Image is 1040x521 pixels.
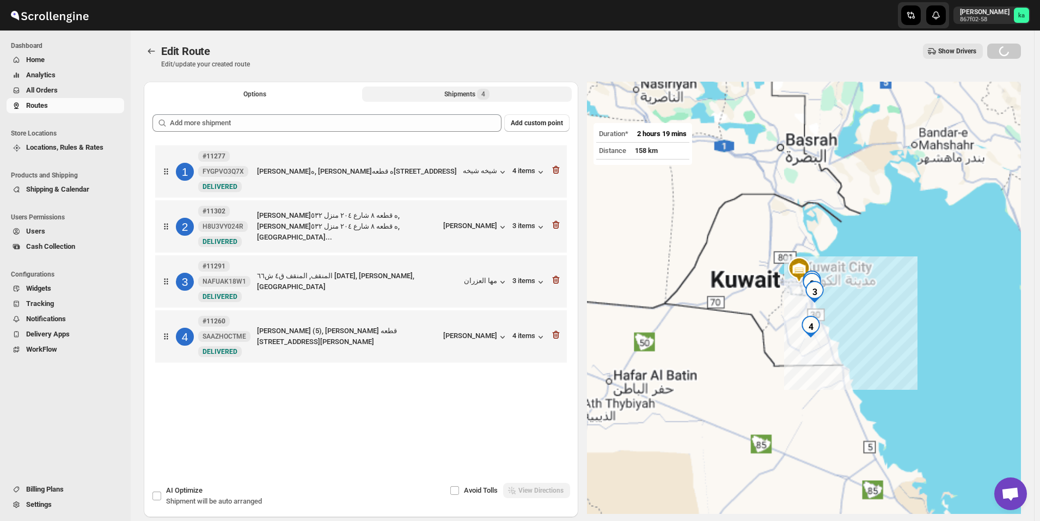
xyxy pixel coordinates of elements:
span: Locations, Rules & Rates [26,143,103,151]
button: [PERSON_NAME] [443,222,508,232]
span: Shipment will be auto arranged [166,497,262,505]
div: 2 [176,218,194,236]
div: Shipments [444,89,490,100]
div: Open chat [994,477,1027,510]
span: DELIVERED [203,293,237,301]
button: Routes [144,44,159,59]
button: 3 items [512,277,546,287]
span: AI Optimize [166,486,203,494]
div: 1#11277FYGPVO3Q7XNewDELIVERED[PERSON_NAME]ه, [PERSON_NAME]ه قطعه[STREET_ADDRESS]شيخه شيخه4 items [155,145,567,198]
div: [PERSON_NAME]ه, [PERSON_NAME]ه قطعه[STREET_ADDRESS] [257,166,458,177]
span: Routes [26,101,48,109]
span: Home [26,56,45,64]
div: 1 [176,163,194,181]
button: Analytics [7,68,124,83]
button: Billing Plans [7,482,124,497]
span: Billing Plans [26,485,64,493]
span: Distance [599,146,626,155]
button: Add custom point [504,114,570,132]
div: [PERSON_NAME] (5), [PERSON_NAME] قطعه [STREET_ADDRESS][PERSON_NAME] [257,326,439,347]
span: Configurations [11,270,125,279]
button: Show Drivers [923,44,983,59]
button: Cash Collection [7,239,124,254]
div: [PERSON_NAME]ه قطعه ٨ شارع ٢٠٤ منزل ٥٣٢, [PERSON_NAME]ه قطعه ٨ شارع ٢٠٤ منزل ٥٣٢, [GEOGRAPHIC_DAT... [257,210,439,243]
button: Settings [7,497,124,512]
button: 4 items [512,332,546,342]
button: Delivery Apps [7,327,124,342]
span: Store Locations [11,129,125,138]
span: Add custom point [511,119,563,127]
span: 4 [481,90,485,99]
button: WorkFlow [7,342,124,357]
div: 4 [796,311,826,342]
span: FYGPVO3Q7X [203,167,244,176]
button: User menu [953,7,1030,24]
text: ka [1018,12,1025,19]
button: Selected Shipments [362,87,572,102]
span: DELIVERED [203,348,237,355]
button: Users [7,224,124,239]
button: [PERSON_NAME] [443,332,508,342]
span: Duration* [599,130,628,138]
span: Edit Route [161,45,210,58]
span: Users Permissions [11,213,125,222]
span: Shipping & Calendar [26,185,89,193]
span: Options [243,90,266,99]
button: Locations, Rules & Rates [7,140,124,155]
b: #11260 [203,317,225,325]
span: 2 hours 19 mins [637,130,687,138]
span: Notifications [26,315,66,323]
button: مها العزران [464,277,508,287]
div: 3 [176,273,194,291]
b: #11277 [203,152,225,160]
div: 4 [176,328,194,346]
div: 4#11260SAAZHOCTMENewDELIVERED[PERSON_NAME] (5), [PERSON_NAME] قطعه [STREET_ADDRESS][PERSON_NAME][... [155,310,567,363]
span: Products and Shipping [11,171,125,180]
span: DELIVERED [203,238,237,246]
button: 4 items [512,167,546,177]
span: Settings [26,500,52,508]
button: شيخه شيخه [463,167,508,177]
div: 3#11291NAFUAK18W1NewDELIVEREDالمنقف, المنقف ق٤ ش٦٦ [DATE], [PERSON_NAME], [GEOGRAPHIC_DATA]مها ال... [155,255,567,308]
span: Cash Collection [26,242,75,250]
div: 2#11302H8U3VY024RNewDELIVERED[PERSON_NAME]ه قطعه ٨ شارع ٢٠٤ منزل ٥٣٢, [PERSON_NAME]ه قطعه ٨ شارع ... [155,200,567,253]
span: Avoid Tolls [464,486,498,494]
button: 3 items [512,222,546,232]
div: 1 [797,266,827,297]
span: DELIVERED [203,183,237,191]
span: Dashboard [11,41,125,50]
button: Routes [7,98,124,113]
span: NAFUAK18W1 [203,277,246,286]
span: Delivery Apps [26,330,70,338]
button: Tracking [7,296,124,311]
button: Shipping & Calendar [7,182,124,197]
span: Tracking [26,299,54,308]
span: khaled alrashidi [1014,8,1029,23]
div: 3 [799,277,830,307]
button: Widgets [7,281,124,296]
div: 2 [797,268,827,299]
span: Show Drivers [938,47,976,56]
span: 158 km [635,146,658,155]
button: All Route Options [150,87,360,102]
p: [PERSON_NAME] [960,8,1010,16]
span: All Orders [26,86,58,94]
img: ScrollEngine [9,2,90,29]
span: Widgets [26,284,51,292]
p: Edit/update your created route [161,60,250,69]
span: Analytics [26,71,56,79]
span: WorkFlow [26,345,57,353]
span: H8U3VY024R [203,222,243,231]
span: Users [26,227,45,235]
button: All Orders [7,83,124,98]
input: Add more shipment [170,114,501,132]
div: المنقف, المنقف ق٤ ش٦٦ [DATE], [PERSON_NAME], [GEOGRAPHIC_DATA] [257,271,460,292]
b: #11302 [203,207,225,215]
